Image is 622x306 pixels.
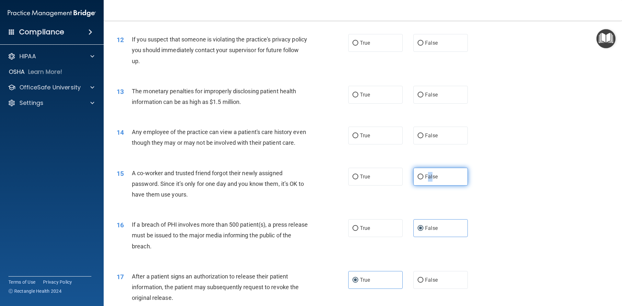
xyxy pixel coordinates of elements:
[418,175,423,179] input: False
[19,99,43,107] p: Settings
[132,273,299,301] span: After a patient signs an authorization to release their patient information, the patient may subs...
[352,93,358,97] input: True
[117,273,124,281] span: 17
[360,277,370,283] span: True
[8,99,94,107] a: Settings
[418,226,423,231] input: False
[425,92,438,98] span: False
[596,29,616,48] button: Open Resource Center
[117,221,124,229] span: 16
[8,279,35,285] a: Terms of Use
[425,132,438,139] span: False
[117,170,124,177] span: 15
[132,88,296,105] span: The monetary penalties for improperly disclosing patient health information can be as high as $1....
[360,40,370,46] span: True
[9,68,25,76] p: OSHA
[425,40,438,46] span: False
[360,132,370,139] span: True
[8,52,94,60] a: HIPAA
[418,41,423,46] input: False
[352,226,358,231] input: True
[28,68,63,76] p: Learn More!
[352,175,358,179] input: True
[117,36,124,44] span: 12
[418,133,423,138] input: False
[425,225,438,231] span: False
[132,170,304,198] span: A co-worker and trusted friend forgot their newly assigned password. Since it’s only for one day ...
[8,84,94,91] a: OfficeSafe University
[425,277,438,283] span: False
[117,88,124,96] span: 13
[360,92,370,98] span: True
[360,174,370,180] span: True
[8,288,62,294] span: Ⓒ Rectangle Health 2024
[425,174,438,180] span: False
[418,278,423,283] input: False
[132,129,306,146] span: Any employee of the practice can view a patient's care history even though they may or may not be...
[352,278,358,283] input: True
[43,279,72,285] a: Privacy Policy
[418,93,423,97] input: False
[352,41,358,46] input: True
[19,52,36,60] p: HIPAA
[360,225,370,231] span: True
[117,129,124,136] span: 14
[19,84,81,91] p: OfficeSafe University
[352,133,358,138] input: True
[132,36,307,64] span: If you suspect that someone is violating the practice's privacy policy you should immediately con...
[132,221,308,249] span: If a breach of PHI involves more than 500 patient(s), a press release must be issued to the major...
[8,7,96,20] img: PMB logo
[19,28,64,37] h4: Compliance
